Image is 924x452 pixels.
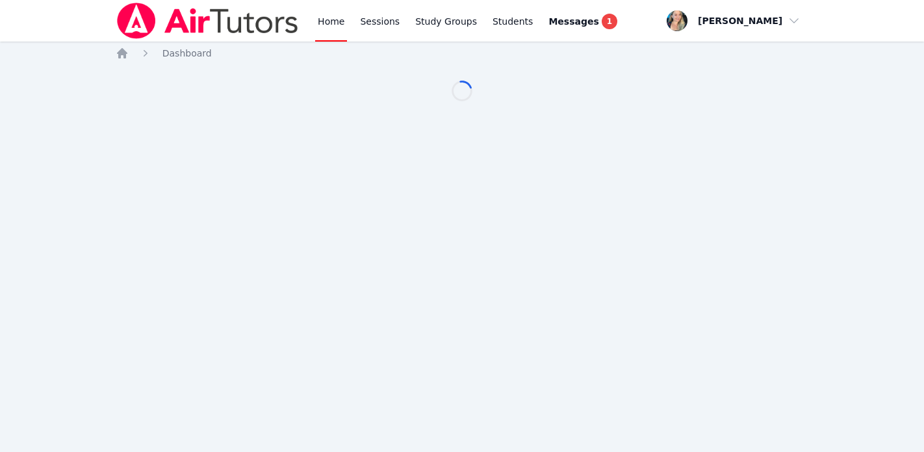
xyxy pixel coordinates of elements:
[116,47,809,60] nav: Breadcrumb
[162,48,212,58] span: Dashboard
[548,15,598,28] span: Messages
[162,47,212,60] a: Dashboard
[602,14,617,29] span: 1
[116,3,300,39] img: Air Tutors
